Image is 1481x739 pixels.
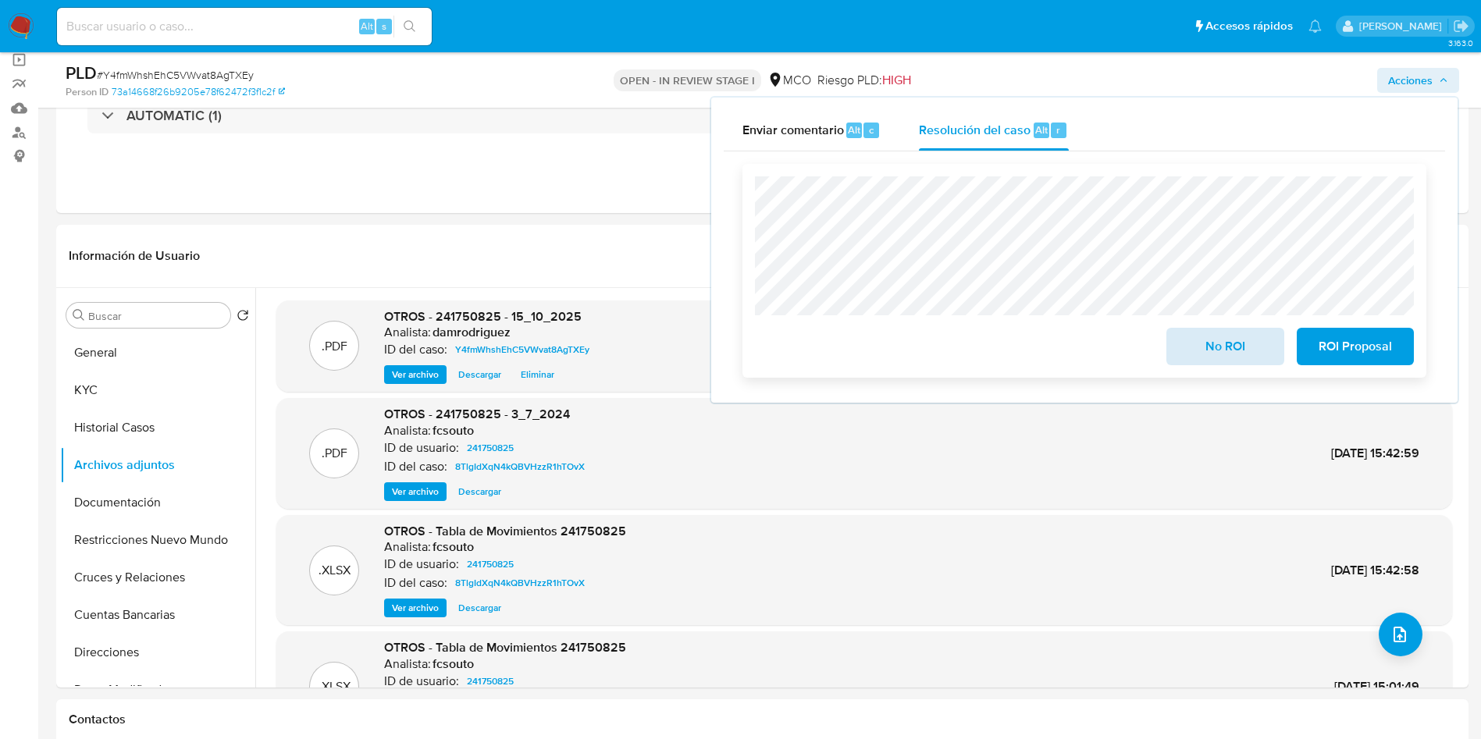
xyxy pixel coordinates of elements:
button: Ver archivo [384,482,447,501]
span: OTROS - Tabla de Movimientos 241750825 [384,522,626,540]
button: ROI Proposal [1297,328,1414,365]
span: 8TlgIdXqN4kQBVHzzR1hTOvX [455,574,585,592]
b: PLD [66,60,97,85]
span: Eliminar [521,367,554,382]
p: ID del caso: [384,342,447,357]
button: Acciones [1377,68,1459,93]
h1: Información de Usuario [69,248,200,264]
button: Restricciones Nuevo Mundo [60,521,255,559]
span: Descargar [458,484,501,499]
p: .XLSX [319,562,351,579]
span: Alt [361,19,373,34]
button: Cuentas Bancarias [60,596,255,634]
button: Cruces y Relaciones [60,559,255,596]
p: .PDF [322,338,347,355]
span: Ver archivo [392,484,439,499]
span: 8TlgIdXqN4kQBVHzzR1hTOvX [455,457,585,476]
span: Accesos rápidos [1205,18,1293,34]
h1: Contactos [69,712,1456,727]
a: 8TlgIdXqN4kQBVHzzR1hTOvX [449,574,591,592]
span: Riesgo PLD: [817,72,911,89]
button: Descargar [450,599,509,617]
button: Descargar [450,482,509,501]
button: Descargar [450,365,509,384]
span: Acciones [1388,68,1433,93]
span: Enviar comentario [742,120,844,138]
span: OTROS - 241750825 - 15_10_2025 [384,307,582,325]
span: r [1056,123,1060,137]
span: Ver archivo [392,600,439,616]
button: Datos Modificados [60,671,255,709]
a: 241750825 [461,555,520,574]
p: ID de usuario: [384,556,459,572]
b: Person ID [66,85,109,99]
p: Analista: [384,325,431,340]
p: damian.rodriguez@mercadolibre.com [1359,19,1447,34]
a: 241750825 [461,439,520,457]
span: Alt [848,123,860,137]
a: 241750825 [461,672,520,691]
input: Buscar usuario o caso... [57,16,432,37]
button: Ver archivo [384,365,447,384]
span: 241750825 [467,672,514,691]
span: Y4fmWhshEhC5VWvat8AgTXEy [455,340,589,359]
h6: fcsouto [433,539,474,555]
p: OPEN - IN REVIEW STAGE I [614,69,761,91]
span: 3.163.0 [1448,37,1473,49]
span: [DATE] 15:01:49 [1334,677,1419,695]
button: Historial Casos [60,409,255,446]
span: ROI Proposal [1317,329,1394,364]
button: No ROI [1166,328,1283,365]
button: KYC [60,371,255,409]
p: ID del caso: [384,459,447,474]
h6: damrodriguez [433,325,511,340]
span: Descargar [458,600,501,616]
p: ID de usuario: [384,440,459,456]
span: HIGH [882,71,911,89]
span: Descargar [458,367,501,382]
a: 73a14668f26b9205e78f62472f3f1c2f [112,85,285,99]
button: Documentación [60,484,255,521]
div: MCO [767,72,811,89]
a: 8TlgIdXqN4kQBVHzzR1hTOvX [449,457,591,476]
span: Resolución del caso [919,120,1031,138]
span: Ver archivo [392,367,439,382]
a: Y4fmWhshEhC5VWvat8AgTXEy [449,340,596,359]
button: Eliminar [513,365,562,384]
p: ID del caso: [384,575,447,591]
button: Direcciones [60,634,255,671]
span: OTROS - Tabla de Movimientos 241750825 [384,638,626,656]
button: Buscar [73,309,85,322]
button: search-icon [393,16,425,37]
h6: fcsouto [433,423,474,439]
span: OTROS - 241750825 - 3_7_2024 [384,405,570,423]
h6: fcsouto [433,656,474,672]
button: Volver al orden por defecto [237,309,249,326]
p: Analista: [384,656,431,672]
p: ID de usuario: [384,673,459,689]
span: No ROI [1187,329,1263,364]
span: s [382,19,386,34]
p: .PDF [322,445,347,462]
button: Ver archivo [384,599,447,617]
button: upload-file [1379,613,1422,656]
h3: AUTOMATIC (1) [126,107,222,124]
span: [DATE] 15:42:59 [1331,444,1419,462]
input: Buscar [88,309,224,323]
a: Notificaciones [1308,20,1322,33]
a: Salir [1453,18,1469,34]
span: 241750825 [467,439,514,457]
span: # Y4fmWhshEhC5VWvat8AgTXEy [97,67,254,83]
span: 241750825 [467,555,514,574]
span: [DATE] 15:42:58 [1331,561,1419,579]
p: Analista: [384,423,431,439]
p: .XLSX [319,678,351,695]
button: General [60,334,255,371]
span: Alt [1035,123,1048,137]
button: Archivos adjuntos [60,446,255,484]
span: c [869,123,874,137]
p: Analista: [384,539,431,555]
div: AUTOMATIC (1) [87,98,1437,133]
